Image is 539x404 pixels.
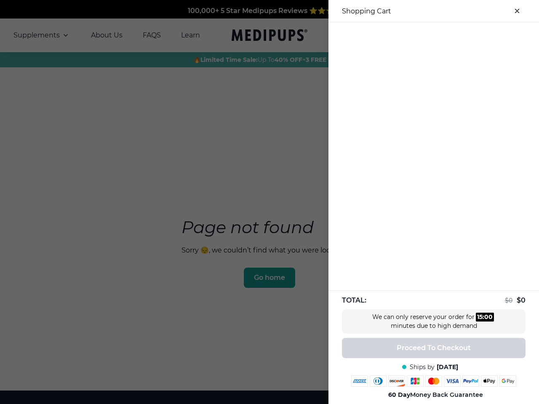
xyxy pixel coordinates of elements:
img: apple [481,375,498,387]
img: visa [444,375,461,387]
img: amex [351,375,368,387]
h3: Shopping Cart [342,7,391,15]
div: 00 [484,313,493,322]
strong: 60 Day [388,391,410,399]
img: paypal [462,375,479,387]
button: close-cart [509,3,526,19]
span: $ 0 [505,297,512,304]
img: discover [388,375,405,387]
span: Money Back Guarantee [388,391,483,399]
span: Ships by [410,363,435,371]
img: google [499,375,516,387]
div: 15 [477,313,483,322]
span: [DATE] [437,363,458,371]
img: jcb [407,375,424,387]
img: diners-club [370,375,387,387]
img: mastercard [425,375,442,387]
span: TOTAL: [342,296,366,305]
div: : [476,313,494,322]
div: We can only reserve your order for minutes due to high demand [371,313,497,330]
span: $ 0 [517,296,526,304]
